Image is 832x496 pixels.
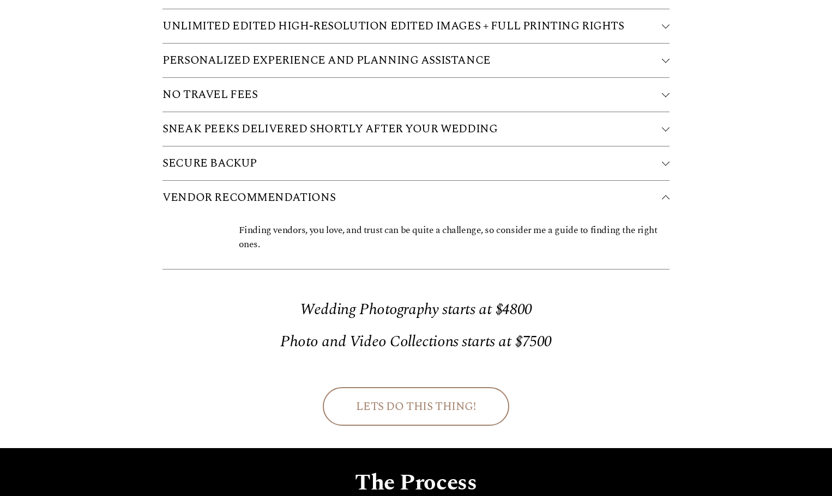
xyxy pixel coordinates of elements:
button: SNEAK PEEKS DELIVERED SHORTLY AFTER YOUR WEDDING [162,112,670,146]
span: SNEAK PEEKS DELIVERED SHORTLY AFTER YOUR WEDDING [162,120,662,138]
a: LETS DO THIS THING! [323,387,509,426]
p: Finding vendors, you love, and trust can be quite a challenge, so consider me a guide to finding ... [239,223,670,252]
span: VENDOR RECOMMENDATIONS [162,189,662,206]
button: PERSONALIZED EXPERIENCE AND PLANNING ASSISTANCE [162,44,670,77]
span: PERSONALIZED EXPERIENCE AND PLANNING ASSISTANCE [162,52,662,69]
button: UNLIMITED EDITED HIGH-RESOLUTION EDITED IMAGES + FULL PRINTING RIGHTS [162,9,670,43]
span: UNLIMITED EDITED HIGH-RESOLUTION EDITED IMAGES + FULL PRINTING RIGHTS [162,17,662,35]
button: NO TRAVEL FEES [162,78,670,112]
button: VENDOR RECOMMENDATIONS [162,181,670,215]
button: SECURE BACKUP [162,146,670,180]
em: Wedding Photography starts at $4800 [300,298,532,321]
div: VENDOR RECOMMENDATIONS [162,215,670,269]
span: SECURE BACKUP [162,155,662,172]
em: Photo and Video Collections starts at $7500 [280,330,552,353]
span: NO TRAVEL FEES [162,86,662,103]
